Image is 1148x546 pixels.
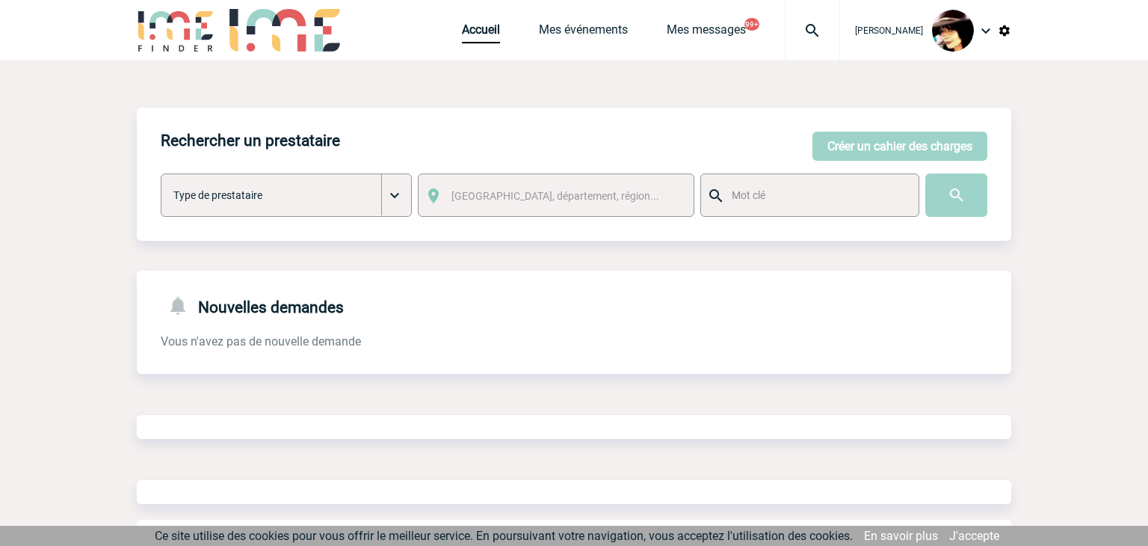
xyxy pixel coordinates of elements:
[137,9,215,52] img: IME-Finder
[864,529,938,543] a: En savoir plus
[161,132,340,150] h4: Rechercher un prestataire
[925,174,987,217] input: Submit
[667,22,746,43] a: Mes messages
[855,25,923,36] span: [PERSON_NAME]
[161,334,361,349] span: Vous n'avez pas de nouvelle demande
[539,22,628,43] a: Mes événements
[161,295,344,316] h4: Nouvelles demandes
[932,10,974,52] img: 101023-0.jpg
[167,295,198,316] img: notifications-24-px-g.png
[451,190,659,202] span: [GEOGRAPHIC_DATA], département, région...
[155,529,853,543] span: Ce site utilise des cookies pour vous offrir le meilleur service. En poursuivant votre navigation...
[744,18,759,31] button: 99+
[728,185,905,205] input: Mot clé
[462,22,500,43] a: Accueil
[949,529,999,543] a: J'accepte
